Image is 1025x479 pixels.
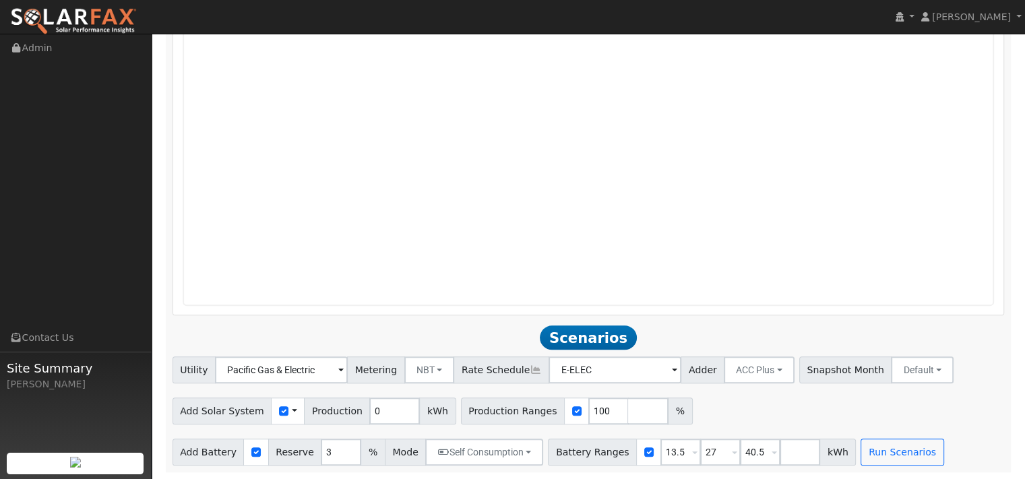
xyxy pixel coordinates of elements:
input: Select a Rate Schedule [549,356,681,383]
span: [PERSON_NAME] [932,11,1011,22]
span: Battery Ranges [548,439,637,466]
button: Run Scenarios [861,439,943,466]
img: retrieve [70,457,81,468]
button: Self Consumption [425,439,543,466]
span: Mode [385,439,426,466]
span: Reserve [268,439,322,466]
button: ACC Plus [724,356,795,383]
span: % [361,439,385,466]
span: Metering [347,356,405,383]
input: Select a Utility [215,356,348,383]
span: kWh [819,439,856,466]
button: Default [891,356,954,383]
span: Add Solar System [173,397,272,424]
span: Rate Schedule [454,356,549,383]
span: Snapshot Month [799,356,892,383]
span: Scenarios [540,325,636,350]
span: Adder [681,356,724,383]
span: Production [304,397,370,424]
span: Production Ranges [461,397,565,424]
span: Add Battery [173,439,245,466]
button: NBT [404,356,455,383]
span: Utility [173,356,216,383]
div: [PERSON_NAME] [7,377,144,391]
span: kWh [419,397,456,424]
img: SolarFax [10,7,137,36]
span: Site Summary [7,359,144,377]
span: % [668,397,692,424]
